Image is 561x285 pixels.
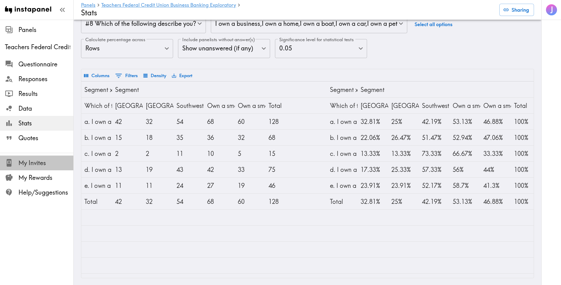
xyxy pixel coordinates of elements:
div: Own a small business with 6-30 employees [483,98,508,113]
div: 100% [514,178,539,193]
div: 46.88% [483,194,508,209]
div: c. I own a boat [84,146,109,161]
div: 58.7% [453,178,477,193]
div: 32.81% [361,194,385,209]
div: 25.33% [391,162,416,177]
div: 56% [453,162,477,177]
span: Quotes [18,134,73,142]
div: Segment [361,82,385,97]
div: 32 [238,130,262,145]
div: 43 [176,162,201,177]
div: Long Island, NY [115,98,140,113]
div: Segment x #8 [84,82,109,97]
div: 11 [146,178,170,193]
div: Southwest FL Cities [422,98,447,113]
div: 42.19% [422,114,447,129]
div: 42 [207,162,232,177]
div: 13 [115,162,140,177]
div: 60 [238,194,262,209]
span: Data [18,104,73,113]
div: 42 [115,194,140,209]
div: Segment x #8 - % Totals by Row [330,82,354,97]
div: 53.13% [453,194,477,209]
button: Select columns [83,70,111,81]
div: 19 [238,178,262,193]
div: 25% [391,194,416,209]
span: Responses [18,75,73,83]
div: 52.17% [422,178,447,193]
div: I own a business , I own a home , I own a boat , I own a car , I own a pet [211,14,407,33]
div: 128 [269,114,293,129]
div: Total [84,194,109,209]
div: Own a small business with 1-5 employees [207,98,232,113]
div: 25% [391,114,416,129]
div: 46 [269,178,293,193]
div: 42.19% [422,194,447,209]
div: 44% [483,162,508,177]
div: 66.67% [453,146,477,161]
div: 52.94% [453,130,477,145]
span: Questionnaire [18,60,73,69]
div: 18 [146,130,170,145]
div: 100% [514,114,539,129]
div: 32.81% [361,114,385,129]
div: 13.33% [391,146,416,161]
span: Stats [18,119,73,128]
div: Which of the following describe you? [84,98,109,113]
div: 100% [514,130,539,145]
button: Sharing [499,4,534,16]
div: 15 [269,146,293,161]
div: Total [269,98,293,113]
div: 47.06% [483,130,508,145]
div: 35 [176,130,201,145]
button: Select all options [412,14,455,34]
div: 100% [514,162,539,177]
div: 13.33% [361,146,385,161]
div: 53.13% [453,114,477,129]
h4: Stats [81,8,494,17]
div: 100% [514,194,539,209]
div: 17.33% [361,162,385,177]
span: Results [18,89,73,98]
div: Total [514,98,539,113]
div: 5 [238,146,262,161]
div: e. I own a pet [330,178,354,193]
div: Own a small business with 6-30 employees [238,98,262,113]
div: 73.33% [422,146,447,161]
label: Significance level for statistical tests [279,36,354,43]
div: a. I own a business [84,114,109,129]
div: 32 [146,194,170,209]
span: Help/Suggestions [18,188,73,197]
div: 42 [115,114,140,129]
button: Density [142,70,168,81]
a: Panels [81,2,95,8]
div: 11 [176,146,201,161]
span: My Invites [18,159,73,167]
div: 68 [269,130,293,145]
div: Show unanswered (if any) [178,39,270,58]
div: 26.47% [391,130,416,145]
div: 11 [115,178,140,193]
div: 68 [207,194,232,209]
div: e. I own a pet [84,178,109,193]
button: J [545,4,558,16]
div: 51.47% [422,130,447,145]
div: Queens, NY [146,98,170,113]
div: 36 [207,130,232,145]
div: 33 [238,162,262,177]
span: Teachers Federal Credit Union Business Banking Exploratory [5,43,73,51]
div: 68 [207,114,232,129]
button: Export [170,70,194,81]
div: b. I own a home [330,130,354,145]
div: Which of the following describe you? [330,98,354,113]
button: Show filters [114,70,139,81]
a: Teachers Federal Credit Union Business Banking Exploratory [101,2,236,8]
div: 54 [176,194,201,209]
div: d. I own a car [84,162,109,177]
div: Total [330,194,354,209]
div: Queens, NY [391,98,416,113]
label: Calculate percentage across [85,36,145,43]
div: 27 [207,178,232,193]
div: 19 [146,162,170,177]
